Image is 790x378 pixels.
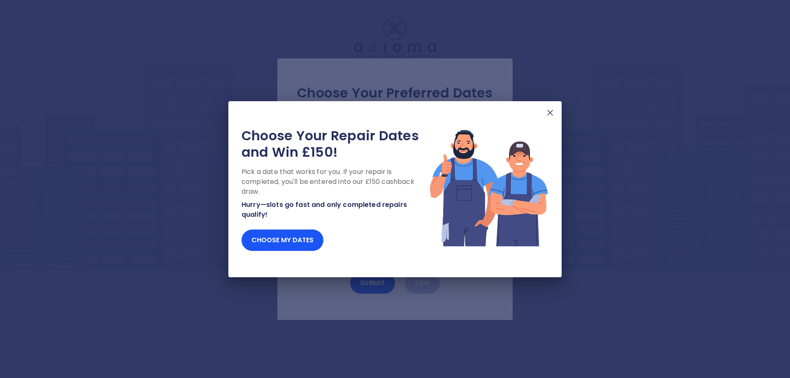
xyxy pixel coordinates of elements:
[545,108,555,118] img: X Mark
[242,200,429,220] p: Hurry—slots go fast and only completed repairs qualify!
[429,128,548,248] img: Lottery
[242,167,429,197] p: Pick a date that works for you. If your repair is completed, you'll be entered into our £150 cash...
[242,230,323,251] button: Choose my dates
[242,128,429,160] h2: Choose Your Repair Dates and Win £150!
